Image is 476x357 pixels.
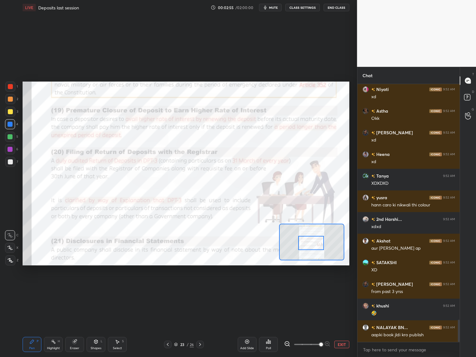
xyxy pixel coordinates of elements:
[5,144,18,154] div: 6
[362,130,369,136] img: a358d6efd4b64471b9a414a6fa5ab202.jpg
[371,224,455,230] div: xdxd
[38,5,79,11] h4: Deposits last session
[5,230,19,240] div: C
[371,267,455,273] div: XD
[362,303,369,309] img: 1b34d8616f2a4f56ba74c20f3cabd5d1.jpg
[324,4,349,11] button: End Class
[371,202,455,208] div: hann caro ki nikwali thi colour
[371,332,455,338] div: aapki book jldi kro publish
[443,174,455,178] div: 9:52 AM
[371,289,455,295] div: from past 3 yrss
[375,259,397,266] h6: SATAKSHI
[179,343,185,346] div: 23
[371,180,455,187] div: XDXDXD
[375,173,389,179] h6: Tanya
[472,89,474,94] p: D
[371,326,375,330] img: no-rating-badge.077c3623.svg
[362,259,369,266] img: 22d10a133bba4a3982040bb141e154b6.jpg
[443,152,455,156] div: 9:52 AM
[362,281,369,287] img: a358d6efd4b64471b9a414a6fa5ab202.jpg
[371,137,455,143] div: xd
[375,129,413,136] h6: [PERSON_NAME]
[443,131,455,135] div: 9:52 AM
[187,343,188,346] div: /
[91,347,101,350] div: Shapes
[429,88,442,91] img: iconic-dark.1390631f.png
[429,261,442,264] img: iconic-dark.1390631f.png
[334,341,349,348] button: EXIT
[371,131,375,135] img: no-rating-badge.077c3623.svg
[375,324,408,331] h6: NALAYAK BN...
[371,159,455,165] div: xd
[266,347,271,350] div: Poll
[443,326,455,329] div: 9:52 AM
[371,175,375,178] img: no-rating-badge.077c3623.svg
[375,237,390,244] h6: Akshat
[429,326,442,329] img: iconic-dark.1390631f.png
[122,340,124,343] div: S
[371,94,455,100] div: xd
[371,261,375,265] img: no-rating-badge.077c3623.svg
[190,342,194,347] div: 26
[375,302,389,309] h6: khushi
[443,217,455,221] div: 9:52 AM
[285,4,320,11] button: CLASS SETTINGS
[371,305,375,308] img: no-rating-badge.077c3623.svg
[362,173,369,179] img: bffa32424fee42e38e7d05f5e508ee38.jpg
[472,72,474,77] p: T
[375,281,413,287] h6: [PERSON_NAME]
[443,304,455,308] div: 9:52 AM
[375,86,389,93] h6: Niyati
[362,108,369,114] img: 90368c93da4f4983a5d6b0ddcb1b7e4d.jpg
[443,88,455,91] div: 9:52 AM
[472,107,474,112] p: G
[23,4,36,11] div: LIVE
[371,310,455,317] div: 🤣
[371,240,375,243] img: no-rating-badge.077c3623.svg
[357,84,460,342] div: grid
[443,239,455,243] div: 9:52 AM
[5,243,19,253] div: X
[371,283,375,286] img: no-rating-badge.077c3623.svg
[429,282,442,286] img: iconic-dark.1390631f.png
[371,115,455,122] div: Okk
[5,255,19,265] div: Z
[362,151,369,157] img: 43bd5b84e94d440096ad6cb504c30590.jpg
[371,153,375,157] img: no-rating-badge.077c3623.svg
[443,109,455,113] div: 9:52 AM
[375,194,387,201] h6: yusra
[47,347,60,350] div: Highlight
[371,88,375,92] img: no-rating-badge.077c3623.svg
[429,239,442,243] img: iconic-dark.1390631f.png
[5,82,18,92] div: 1
[429,109,442,113] img: iconic-dark.1390631f.png
[5,107,18,117] div: 3
[357,67,378,84] p: Chat
[5,132,18,142] div: 5
[362,194,369,201] img: 6294590134de4d71a34da35e574ac329.jpg
[375,151,390,157] h6: Heena
[429,152,442,156] img: iconic-dark.1390631f.png
[240,347,254,350] div: Add Slide
[371,245,455,252] div: aur [PERSON_NAME] ap
[443,196,455,200] div: 9:52 AM
[362,216,369,222] img: ae5bc62a2f5849008747730a7edc51e8.jpg
[259,4,282,11] button: mute
[375,108,388,114] h6: Astha
[37,340,39,343] div: P
[29,347,35,350] div: Pen
[429,131,442,135] img: iconic-dark.1390631f.png
[371,218,375,221] img: no-rating-badge.077c3623.svg
[101,340,103,343] div: L
[269,5,278,10] span: mute
[58,340,60,343] div: H
[371,196,375,200] img: no-rating-badge.077c3623.svg
[443,282,455,286] div: 9:52 AM
[70,347,79,350] div: Eraser
[375,216,402,222] h6: 2nd Harshi...
[5,94,18,104] div: 2
[429,196,442,200] img: iconic-dark.1390631f.png
[362,86,369,93] img: c0559d7685f5485c93f846ba3e5c5bff.jpg
[113,347,122,350] div: Select
[371,110,375,113] img: no-rating-badge.077c3623.svg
